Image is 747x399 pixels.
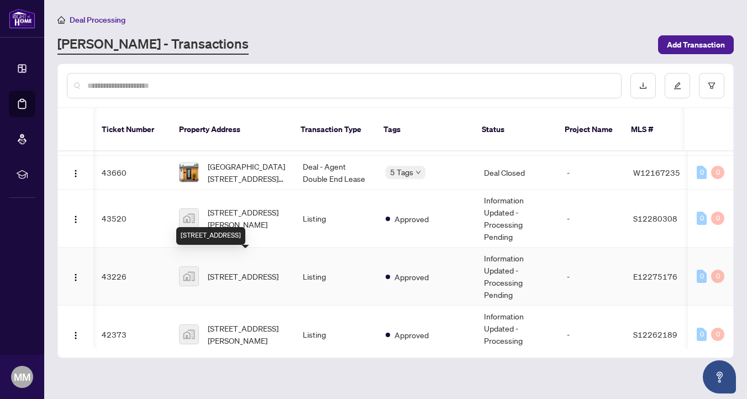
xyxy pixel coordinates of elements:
[93,306,170,364] td: 42373
[556,108,622,151] th: Project Name
[699,73,724,98] button: filter
[180,209,198,228] img: thumbnail-img
[697,166,707,179] div: 0
[67,164,85,181] button: Logo
[71,273,80,282] img: Logo
[415,170,421,175] span: down
[57,16,65,24] span: home
[71,169,80,178] img: Logo
[622,108,688,151] th: MLS #
[170,108,292,151] th: Property Address
[697,270,707,283] div: 0
[375,108,473,151] th: Tags
[558,190,624,248] td: -
[703,360,736,393] button: Open asap
[71,215,80,224] img: Logo
[674,82,681,90] span: edit
[294,306,377,364] td: Listing
[711,328,724,341] div: 0
[473,108,556,151] th: Status
[93,108,170,151] th: Ticket Number
[208,206,285,230] span: [STREET_ADDRESS][PERSON_NAME]
[208,322,285,347] span: [STREET_ADDRESS][PERSON_NAME]
[711,212,724,225] div: 0
[697,212,707,225] div: 0
[67,267,85,285] button: Logo
[14,369,30,385] span: MM
[394,329,429,341] span: Approved
[180,325,198,344] img: thumbnail-img
[633,167,680,177] span: W12167235
[9,8,35,29] img: logo
[475,306,558,364] td: Information Updated - Processing Pending
[57,35,249,55] a: [PERSON_NAME] - Transactions
[475,248,558,306] td: Information Updated - Processing Pending
[71,331,80,340] img: Logo
[208,270,278,282] span: [STREET_ADDRESS]
[93,248,170,306] td: 43226
[475,156,558,190] td: Deal Closed
[93,156,170,190] td: 43660
[67,209,85,227] button: Logo
[394,213,429,225] span: Approved
[558,156,624,190] td: -
[475,190,558,248] td: Information Updated - Processing Pending
[70,15,125,25] span: Deal Processing
[711,166,724,179] div: 0
[294,156,377,190] td: Deal - Agent Double End Lease
[390,166,413,179] span: 5 Tags
[558,306,624,364] td: -
[292,108,375,151] th: Transaction Type
[633,271,677,281] span: E12275176
[180,267,198,286] img: thumbnail-img
[558,248,624,306] td: -
[667,36,725,54] span: Add Transaction
[176,227,245,245] div: [STREET_ADDRESS]
[394,271,429,283] span: Approved
[294,248,377,306] td: Listing
[633,329,677,339] span: S12262189
[294,190,377,248] td: Listing
[711,270,724,283] div: 0
[633,213,677,223] span: S12280308
[697,328,707,341] div: 0
[93,190,170,248] td: 43520
[180,163,198,182] img: thumbnail-img
[658,35,734,54] button: Add Transaction
[208,160,285,185] span: [GEOGRAPHIC_DATA][STREET_ADDRESS][GEOGRAPHIC_DATA]
[665,73,690,98] button: edit
[708,82,716,90] span: filter
[630,73,656,98] button: download
[67,326,85,343] button: Logo
[639,82,647,90] span: download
